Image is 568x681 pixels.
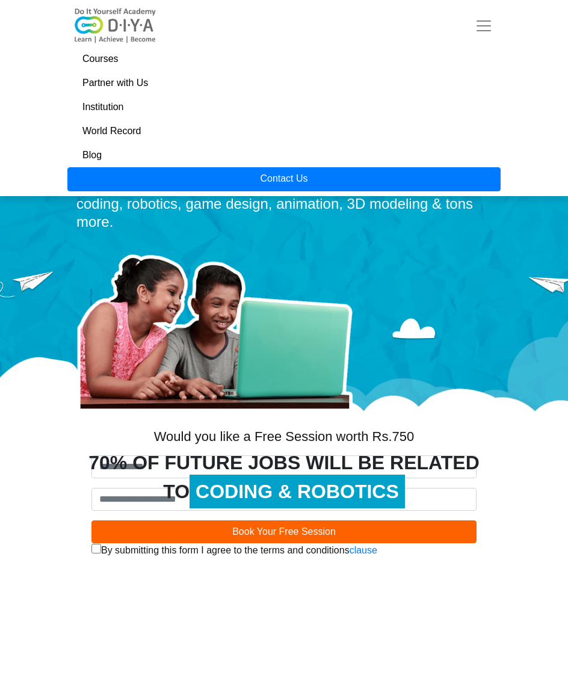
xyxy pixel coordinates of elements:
a: World Record [67,119,501,143]
a: Courses [67,47,501,71]
div: By submitting this form I agree to the terms and conditions [91,543,477,558]
img: logo-v2.png [67,8,164,44]
img: home-prod.png [76,237,365,411]
div: 70% OF FUTURE JOBS WILL BE RELATED TO [67,448,501,506]
div: Best online coding & robotics classes for kids Courses on coding, robotics, game design, animatio... [76,177,492,231]
a: Contact Us [67,167,501,191]
div: Would you like a Free Session worth Rs.750 [91,427,477,455]
button: Book Your Free Session [91,520,477,543]
a: Institution [67,95,501,119]
a: Partner with Us [67,71,501,95]
span: Book Your Free Session [232,526,336,537]
a: clause [350,545,377,555]
a: Blog [67,143,501,167]
span: CODING & ROBOTICS [190,475,405,508]
button: Toggle navigation [467,14,501,38]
